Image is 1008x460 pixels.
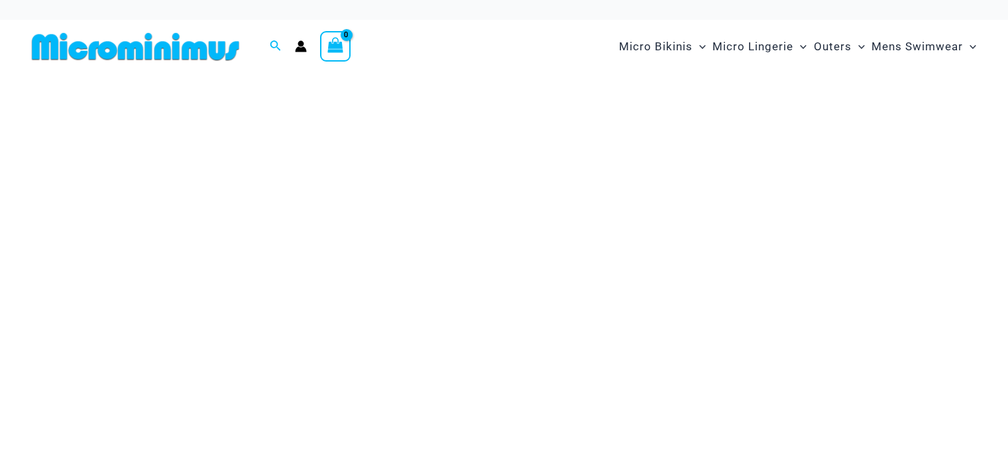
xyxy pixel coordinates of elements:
[814,30,852,64] span: Outers
[712,30,793,64] span: Micro Lingerie
[963,30,976,64] span: Menu Toggle
[614,24,981,69] nav: Site Navigation
[320,31,351,62] a: View Shopping Cart, empty
[811,26,868,67] a: OutersMenu ToggleMenu Toggle
[619,30,693,64] span: Micro Bikinis
[852,30,865,64] span: Menu Toggle
[693,30,706,64] span: Menu Toggle
[868,26,980,67] a: Mens SwimwearMenu ToggleMenu Toggle
[27,32,245,62] img: MM SHOP LOGO FLAT
[616,26,709,67] a: Micro BikinisMenu ToggleMenu Toggle
[793,30,807,64] span: Menu Toggle
[270,38,282,55] a: Search icon link
[295,40,307,52] a: Account icon link
[871,30,963,64] span: Mens Swimwear
[709,26,810,67] a: Micro LingerieMenu ToggleMenu Toggle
